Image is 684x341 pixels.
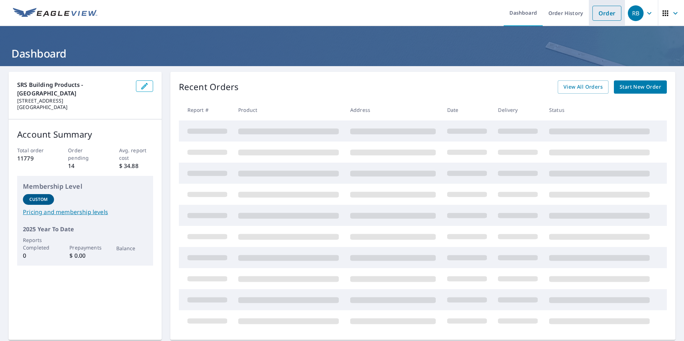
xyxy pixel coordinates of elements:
[23,236,54,251] p: Reports Completed
[17,80,130,98] p: SRS Building Products - [GEOGRAPHIC_DATA]
[13,8,97,19] img: EV Logo
[68,162,102,170] p: 14
[563,83,603,92] span: View All Orders
[29,196,48,203] p: Custom
[119,147,153,162] p: Avg. report cost
[17,98,130,104] p: [STREET_ADDRESS]
[17,104,130,110] p: [GEOGRAPHIC_DATA]
[116,244,147,252] p: Balance
[23,225,147,233] p: 2025 Year To Date
[9,46,675,61] h1: Dashboard
[69,251,101,260] p: $ 0.00
[23,251,54,260] p: 0
[628,5,644,21] div: RB
[17,154,51,163] p: 11779
[179,80,239,94] p: Recent Orders
[17,147,51,154] p: Total order
[558,80,609,94] a: View All Orders
[119,162,153,170] p: $ 34.88
[23,208,147,216] a: Pricing and membership levels
[492,99,543,120] th: Delivery
[592,6,621,21] a: Order
[345,99,441,120] th: Address
[179,99,233,120] th: Report #
[69,244,101,251] p: Prepayments
[23,182,147,191] p: Membership Level
[614,80,667,94] a: Start New Order
[441,99,493,120] th: Date
[233,99,345,120] th: Product
[620,83,661,92] span: Start New Order
[17,128,153,141] p: Account Summary
[68,147,102,162] p: Order pending
[543,99,655,120] th: Status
